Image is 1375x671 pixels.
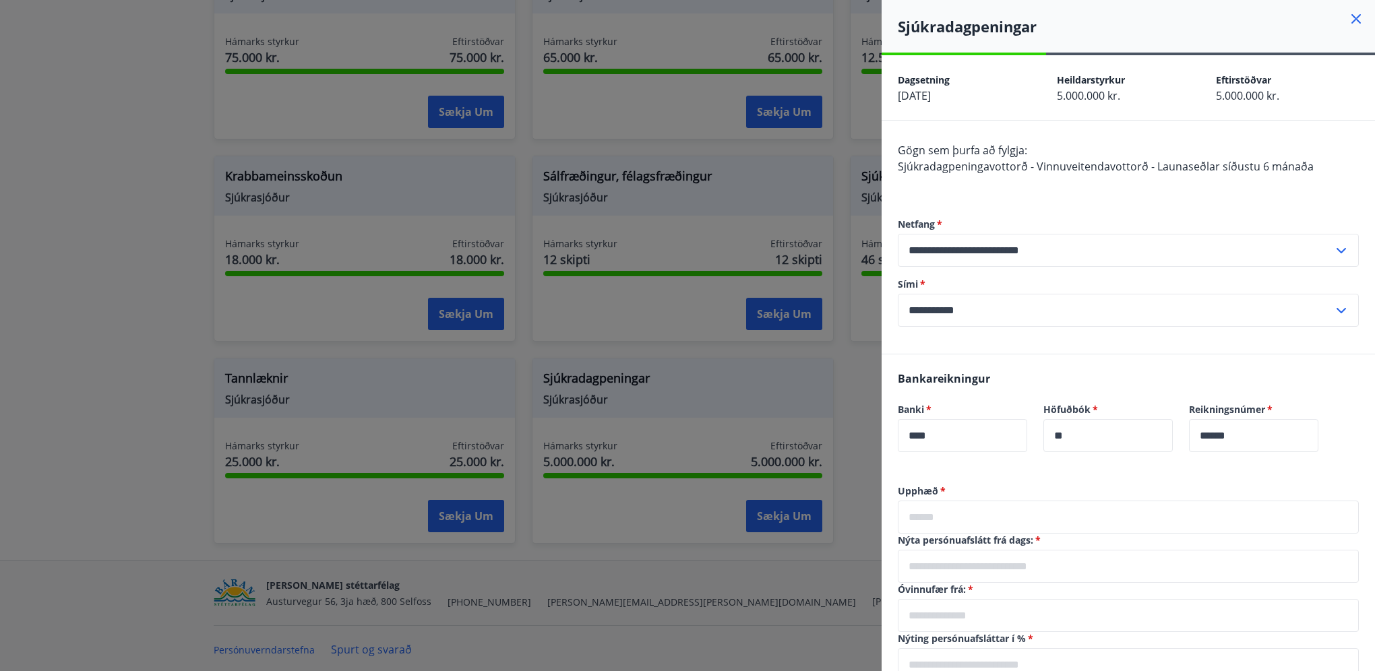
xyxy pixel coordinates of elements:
label: Upphæð [898,484,1359,498]
label: Nýting persónuafsláttar í % [898,632,1359,645]
h4: Sjúkradagpeningar [898,16,1375,36]
label: Nýta persónuafslátt frá dags: [898,534,1359,547]
div: Upphæð [898,501,1359,534]
label: Reikningsnúmer [1189,403,1318,416]
span: 5.000.000 kr. [1216,88,1279,103]
label: Banki [898,403,1027,416]
span: Eftirstöðvar [1216,73,1271,86]
label: Sími [898,278,1359,291]
label: Óvinnufær frá: [898,583,1359,596]
label: Höfuðbók [1043,403,1173,416]
span: Bankareikningur [898,371,990,386]
span: Sjúkradagpeningavottorð - Vinnuveitendavottorð - Launaseðlar síðustu 6 mánaða [898,159,1314,174]
span: Heildarstyrkur [1057,73,1125,86]
div: Nýta persónuafslátt frá dags: [898,550,1359,583]
span: 5.000.000 kr. [1057,88,1120,103]
span: [DATE] [898,88,931,103]
span: Dagsetning [898,73,950,86]
div: Óvinnufær frá: [898,599,1359,632]
span: Gögn sem þurfa að fylgja: [898,143,1027,158]
label: Netfang [898,218,1359,231]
